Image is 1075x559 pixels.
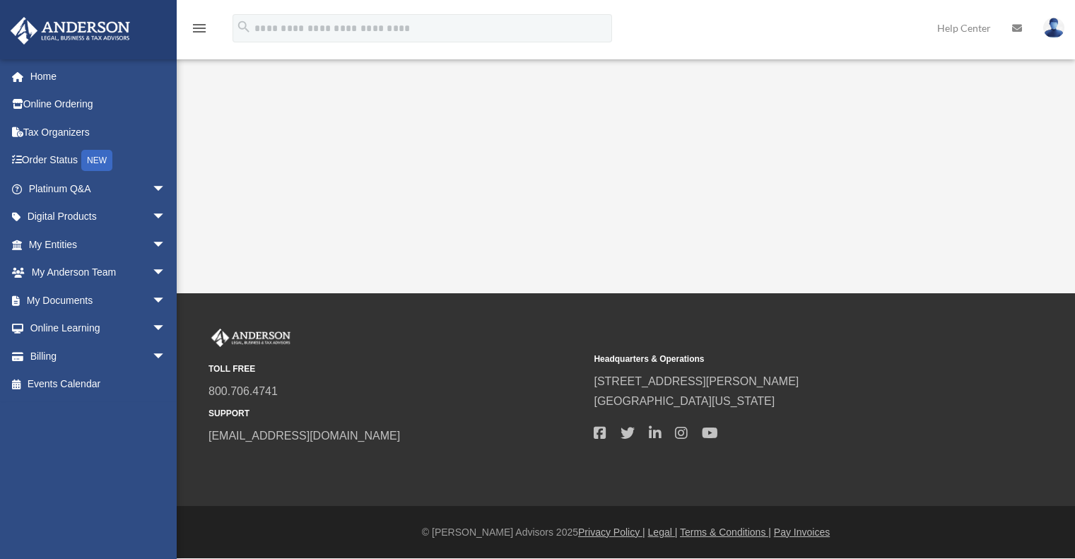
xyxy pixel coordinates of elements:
[10,370,187,399] a: Events Calendar
[594,395,775,407] a: [GEOGRAPHIC_DATA][US_STATE]
[177,524,1075,541] div: © [PERSON_NAME] Advisors 2025
[648,526,678,538] a: Legal |
[10,230,187,259] a: My Entitiesarrow_drop_down
[152,259,180,288] span: arrow_drop_down
[10,62,187,90] a: Home
[191,20,208,37] i: menu
[208,385,278,397] a: 800.706.4741
[10,118,187,146] a: Tax Organizers
[578,526,645,538] a: Privacy Policy |
[208,406,584,421] small: SUPPORT
[594,375,799,387] a: [STREET_ADDRESS][PERSON_NAME]
[208,362,584,377] small: TOLL FREE
[10,259,187,287] a: My Anderson Teamarrow_drop_down
[152,286,180,315] span: arrow_drop_down
[236,19,252,35] i: search
[10,314,187,343] a: Online Learningarrow_drop_down
[680,526,771,538] a: Terms & Conditions |
[10,342,187,370] a: Billingarrow_drop_down
[10,286,187,314] a: My Documentsarrow_drop_down
[10,203,187,231] a: Digital Productsarrow_drop_down
[152,342,180,371] span: arrow_drop_down
[152,230,180,259] span: arrow_drop_down
[152,314,180,343] span: arrow_drop_down
[152,175,180,204] span: arrow_drop_down
[10,175,187,203] a: Platinum Q&Aarrow_drop_down
[10,146,187,175] a: Order StatusNEW
[6,17,134,45] img: Anderson Advisors Platinum Portal
[208,329,293,347] img: Anderson Advisors Platinum Portal
[152,203,180,232] span: arrow_drop_down
[191,25,208,37] a: menu
[10,90,187,119] a: Online Ordering
[81,150,112,171] div: NEW
[1043,18,1064,38] img: User Pic
[774,526,830,538] a: Pay Invoices
[594,352,969,367] small: Headquarters & Operations
[208,430,400,442] a: [EMAIL_ADDRESS][DOMAIN_NAME]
